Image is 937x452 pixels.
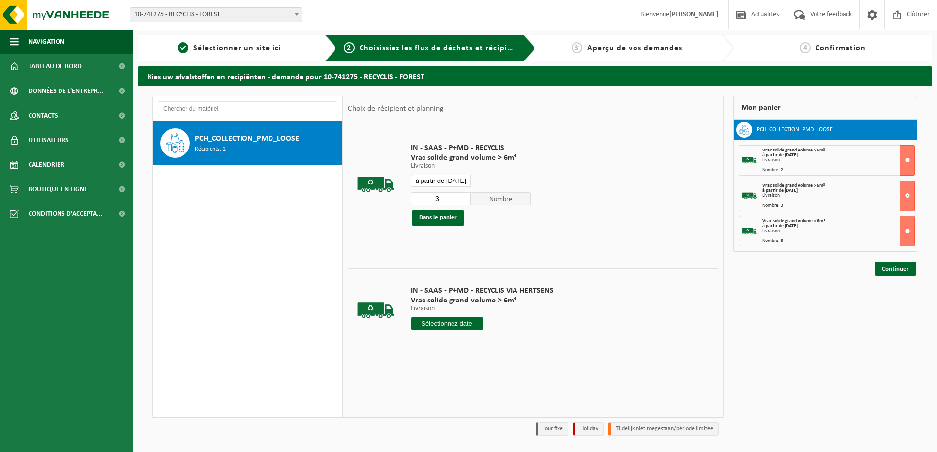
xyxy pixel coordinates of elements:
p: Livraison [411,305,554,312]
span: 3 [572,42,582,53]
span: Tableau de bord [29,54,82,79]
strong: à partir de [DATE] [762,188,798,193]
span: PCH_COLLECTION_PMD_LOOSE [195,133,299,145]
span: Utilisateurs [29,128,69,152]
span: 10-741275 - RECYCLIS - FOREST [130,8,302,22]
span: Vrac solide grand volume > 6m³ [411,296,554,305]
span: Aperçu de vos demandes [587,44,682,52]
div: Livraison [762,193,914,198]
span: 2 [344,42,355,53]
button: Dans le panier [412,210,464,226]
strong: à partir de [DATE] [762,152,798,158]
span: Récipients: 2 [195,145,226,154]
span: 10-741275 - RECYCLIS - FOREST [130,7,302,22]
li: Holiday [573,422,604,436]
span: Vrac solide grand volume > 6m³ [762,183,825,188]
span: Boutique en ligne [29,177,88,202]
a: Continuer [875,262,916,276]
span: IN - SAAS - P+MD - RECYCLIS VIA HERTSENS [411,286,554,296]
span: IN - SAAS - P+MD - RECYCLIS [411,143,531,153]
li: Jour fixe [536,422,568,436]
button: PCH_COLLECTION_PMD_LOOSE Récipients: 2 [153,121,342,165]
span: Calendrier [29,152,64,177]
span: Nombre [471,192,531,205]
a: 1Sélectionner un site ici [143,42,317,54]
input: Chercher du matériel [158,101,337,116]
div: Nombre: 3 [762,239,914,243]
span: 1 [178,42,188,53]
span: 4 [800,42,811,53]
span: Choisissiez les flux de déchets et récipients [360,44,523,52]
p: Livraison [411,163,531,170]
input: Sélectionnez date [411,175,471,187]
span: Contacts [29,103,58,128]
h3: PCH_COLLECTION_PMD_LOOSE [757,122,833,138]
h2: Kies uw afvalstoffen en recipiënten - demande pour 10-741275 - RECYCLIS - FOREST [138,66,932,86]
div: Nombre: 3 [762,203,914,208]
span: Vrac solide grand volume > 6m³ [762,218,825,224]
span: Vrac solide grand volume > 6m³ [762,148,825,153]
span: Données de l'entrepr... [29,79,104,103]
span: Conditions d'accepta... [29,202,103,226]
strong: à partir de [DATE] [762,223,798,229]
span: Navigation [29,30,64,54]
input: Sélectionnez date [411,317,483,330]
strong: [PERSON_NAME] [669,11,719,18]
li: Tijdelijk niet toegestaan/période limitée [608,422,719,436]
div: Nombre: 2 [762,168,914,173]
div: Choix de récipient et planning [343,96,449,121]
span: Sélectionner un site ici [193,44,281,52]
span: Confirmation [816,44,866,52]
div: Mon panier [733,96,917,120]
div: Livraison [762,229,914,234]
div: Livraison [762,158,914,163]
span: Vrac solide grand volume > 6m³ [411,153,531,163]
